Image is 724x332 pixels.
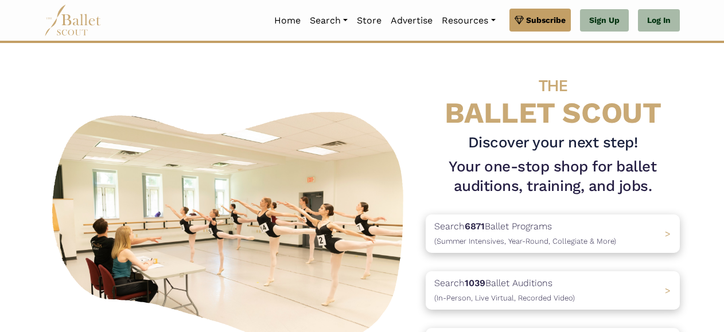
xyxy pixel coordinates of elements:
[270,9,305,33] a: Home
[437,9,500,33] a: Resources
[465,221,485,232] b: 6871
[426,214,680,253] a: Search6871Ballet Programs(Summer Intensives, Year-Round, Collegiate & More)>
[426,133,680,153] h3: Discover your next step!
[386,9,437,33] a: Advertise
[665,285,671,296] span: >
[426,157,680,196] h1: Your one-stop shop for ballet auditions, training, and jobs.
[426,271,680,310] a: Search1039Ballet Auditions(In-Person, Live Virtual, Recorded Video) >
[352,9,386,33] a: Store
[426,66,680,128] h4: BALLET SCOUT
[434,219,616,248] p: Search Ballet Programs
[509,9,571,32] a: Subscribe
[515,14,524,26] img: gem.svg
[526,14,566,26] span: Subscribe
[638,9,680,32] a: Log In
[434,237,616,245] span: (Summer Intensives, Year-Round, Collegiate & More)
[580,9,629,32] a: Sign Up
[305,9,352,33] a: Search
[434,276,575,305] p: Search Ballet Auditions
[434,294,575,302] span: (In-Person, Live Virtual, Recorded Video)
[465,278,485,288] b: 1039
[665,228,671,239] span: >
[539,76,567,95] span: THE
